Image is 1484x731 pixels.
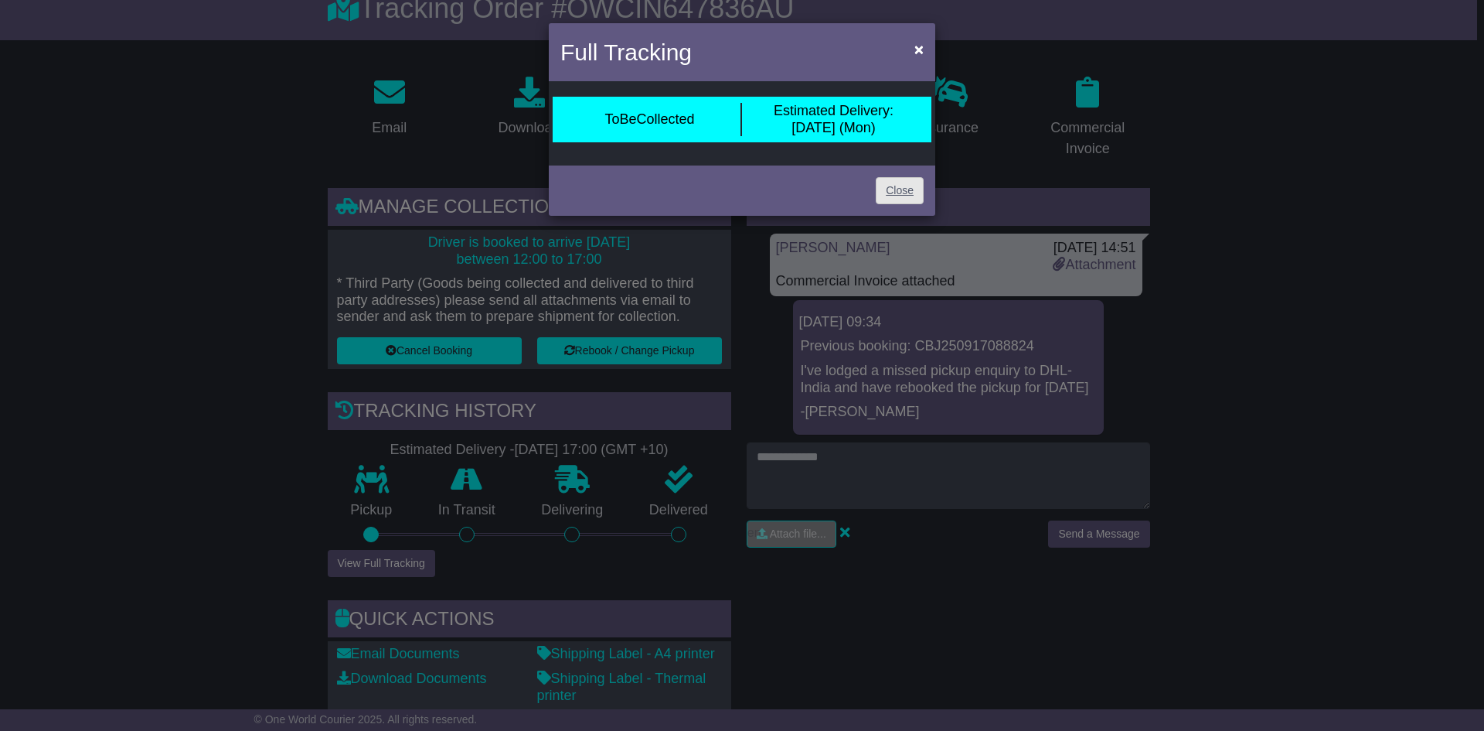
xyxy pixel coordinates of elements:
[604,111,694,128] div: ToBeCollected
[774,103,893,118] span: Estimated Delivery:
[914,40,924,58] span: ×
[560,35,692,70] h4: Full Tracking
[774,103,893,136] div: [DATE] (Mon)
[876,177,924,204] a: Close
[907,33,931,65] button: Close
